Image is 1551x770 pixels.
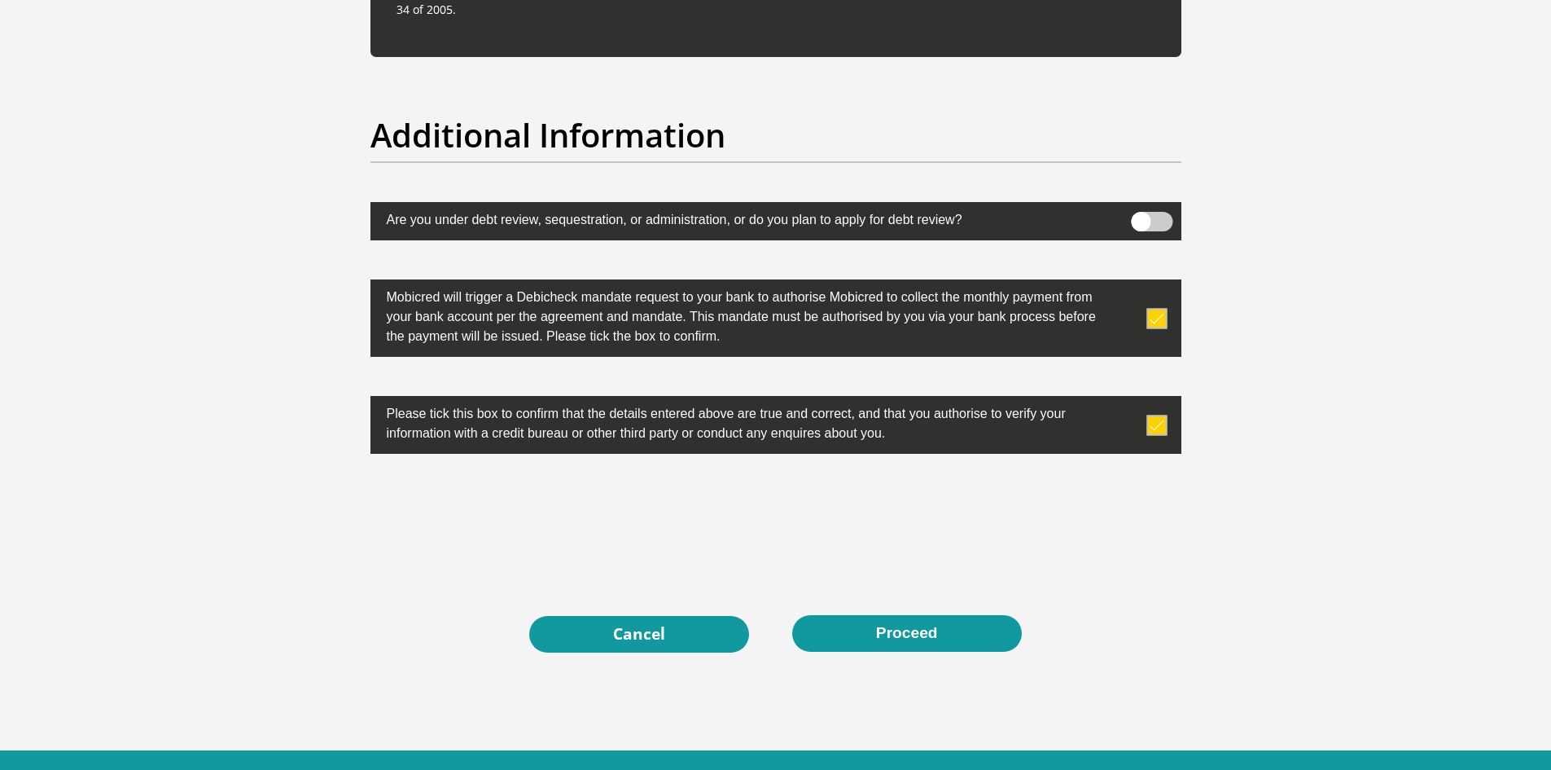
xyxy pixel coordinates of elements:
[529,616,749,653] a: Cancel
[370,202,1100,234] label: Are you under debt review, sequestration, or administration, or do you plan to apply for debt rev...
[370,116,1181,155] h2: Additional Information
[792,615,1022,652] button: Proceed
[370,396,1100,447] label: Please tick this box to confirm that the details entered above are true and correct, and that you...
[652,493,900,557] iframe: reCAPTCHA
[370,279,1100,350] label: Mobicred will trigger a Debicheck mandate request to your bank to authorise Mobicred to collect t...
